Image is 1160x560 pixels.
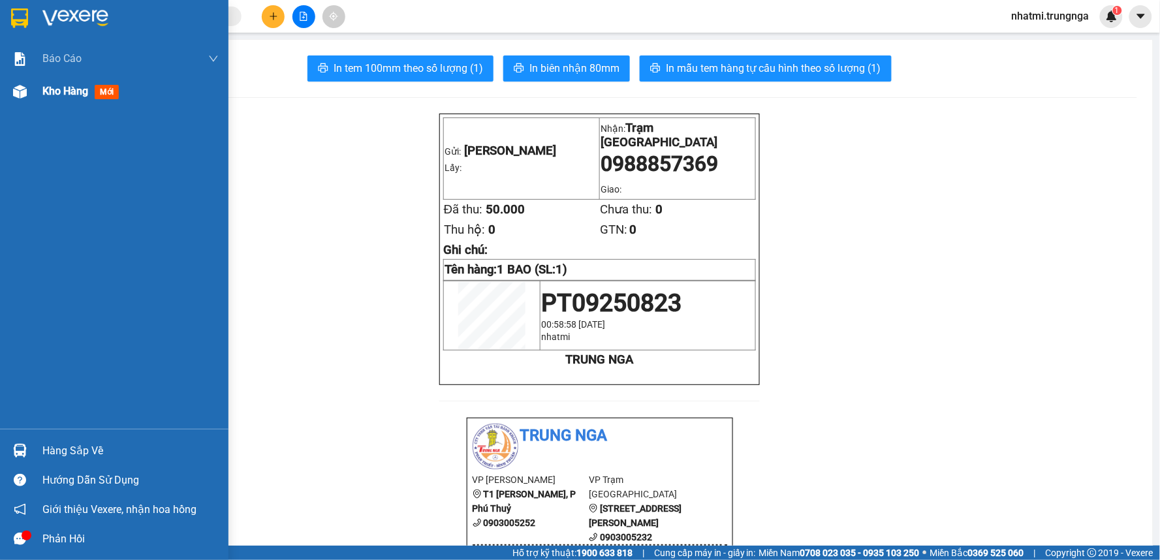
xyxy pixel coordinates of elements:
[14,503,26,516] span: notification
[930,546,1024,560] span: Miền Bắc
[473,473,589,487] li: VP [PERSON_NAME]
[601,121,717,149] span: Trạm [GEOGRAPHIC_DATA]
[90,55,174,99] li: VP Trạm [GEOGRAPHIC_DATA]
[14,533,26,545] span: message
[629,223,636,237] span: 0
[589,503,682,528] b: [STREET_ADDRESS][PERSON_NAME]
[1113,6,1122,15] sup: 1
[565,352,633,367] strong: TRUNG NGA
[497,262,568,277] span: 1 BAO (SL:
[473,518,482,527] span: phone
[7,55,90,70] li: VP [PERSON_NAME]
[307,55,494,82] button: printerIn tem 100mm theo số lượng (1)
[292,5,315,28] button: file-add
[473,490,482,499] span: environment
[473,424,727,448] li: Trung Nga
[473,489,576,514] b: T1 [PERSON_NAME], P Phú Thuỷ
[11,8,28,28] img: logo-vxr
[42,50,82,67] span: Báo cáo
[923,550,927,555] span: ⚪️
[7,72,16,82] span: environment
[14,474,26,486] span: question-circle
[445,163,462,173] span: Lấy:
[589,473,706,501] li: VP Trạm [GEOGRAPHIC_DATA]
[800,548,920,558] strong: 0708 023 035 - 0935 103 250
[601,121,755,149] p: Nhận:
[642,546,644,560] span: |
[13,444,27,458] img: warehouse-icon
[589,533,598,542] span: phone
[329,12,338,21] span: aim
[262,5,285,28] button: plus
[13,85,27,99] img: warehouse-icon
[512,546,633,560] span: Hỗ trợ kỹ thuật:
[299,12,308,21] span: file-add
[640,55,892,82] button: printerIn mẫu tem hàng tự cấu hình theo số lượng (1)
[318,63,328,75] span: printer
[42,441,219,461] div: Hàng sắp về
[968,548,1024,558] strong: 0369 525 060
[541,319,605,330] span: 00:58:58 [DATE]
[601,184,621,194] span: Giao:
[1001,8,1100,24] span: nhatmi.trungnga
[322,5,345,28] button: aim
[601,151,718,176] span: 0988857369
[488,223,495,237] span: 0
[589,504,598,513] span: environment
[514,63,524,75] span: printer
[759,546,920,560] span: Miền Nam
[1129,5,1152,28] button: caret-down
[1088,548,1097,557] span: copyright
[600,223,627,237] span: GTN:
[576,548,633,558] strong: 1900 633 818
[7,7,189,31] li: Trung Nga
[484,518,536,528] b: 0903005252
[445,144,599,158] p: Gửi:
[529,60,619,76] span: In biên nhận 80mm
[654,546,756,560] span: Cung cấp máy in - giấy in:
[541,332,570,342] span: nhatmi
[1135,10,1147,22] span: caret-down
[445,262,568,277] strong: Tên hàng:
[1115,6,1120,15] span: 1
[473,424,518,469] img: logo.jpg
[464,144,557,158] span: [PERSON_NAME]
[443,243,488,257] span: Ghi chú:
[444,202,482,217] span: Đã thu:
[42,501,196,518] span: Giới thiệu Vexere, nhận hoa hồng
[13,52,27,66] img: solution-icon
[42,471,219,490] div: Hướng dẫn sử dụng
[600,532,652,542] b: 0903005232
[42,529,219,549] div: Phản hồi
[1106,10,1118,22] img: icon-new-feature
[541,288,682,317] span: PT09250823
[666,60,881,76] span: In mẫu tem hàng tự cấu hình theo số lượng (1)
[655,202,663,217] span: 0
[1034,546,1036,560] span: |
[7,72,86,111] b: T1 [PERSON_NAME], P Phú Thuỷ
[444,223,485,237] span: Thu hộ:
[334,60,483,76] span: In tem 100mm theo số lượng (1)
[600,202,652,217] span: Chưa thu:
[650,63,661,75] span: printer
[7,7,52,52] img: logo.jpg
[42,85,88,97] span: Kho hàng
[503,55,630,82] button: printerIn biên nhận 80mm
[269,12,278,21] span: plus
[486,202,525,217] span: 50.000
[208,54,219,64] span: down
[556,262,568,277] span: 1)
[95,85,119,99] span: mới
